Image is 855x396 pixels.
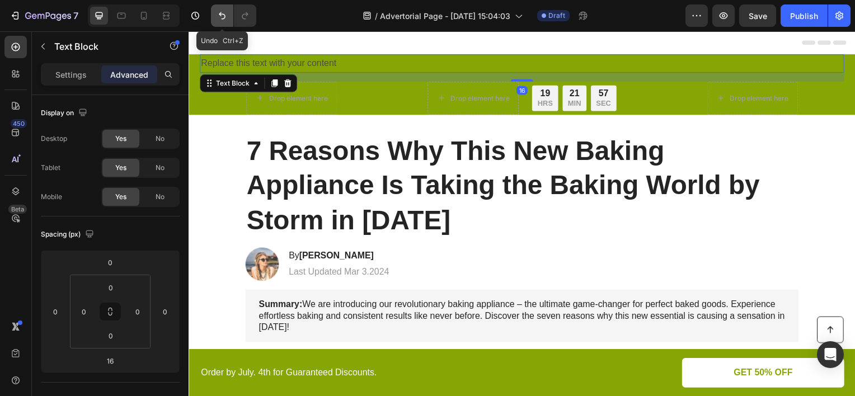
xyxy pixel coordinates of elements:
span: No [156,192,165,202]
iframe: Design area [189,31,855,396]
span: Yes [115,163,126,173]
div: Replace this text with your content [11,23,660,41]
span: Advertorial Page - [DATE] 15:04:03 [380,10,510,22]
input: 0 [47,303,64,320]
div: Open Intercom Messenger [817,341,844,368]
p: Advanced [110,69,148,81]
a: GET 50% OFF [497,329,660,359]
span: No [156,163,165,173]
span: No [156,134,165,144]
div: Spacing (px) [41,227,96,242]
div: 57 [410,56,425,68]
p: SEC [410,68,425,78]
div: Drop element here [81,63,140,72]
img: gempages_432750572815254551-0dd52757-f501-4f5a-9003-85088b00a725.webp [57,218,91,251]
div: Tablet [41,163,60,173]
input: 0px [100,327,122,344]
p: GET 50% OFF [549,338,608,350]
div: Drop element here [545,63,604,72]
p: Settings [55,69,87,81]
p: Last Updated Mar 3.2024 [101,237,202,248]
button: Save [739,4,776,27]
strong: [PERSON_NAME] [111,221,186,230]
div: 450 [11,119,27,128]
h1: 7 Reasons Why This New Baking Appliance Is Taking the Baking World by Storm in [DATE] [57,102,614,209]
div: Text Block [25,47,63,57]
p: HRS [351,68,367,78]
input: 0 [99,254,121,271]
strong: Summary: [71,270,114,279]
p: 7 [73,9,78,22]
p: We are introducing our revolutionary baking appliance – the ultimate game-changer for perfect bak... [71,269,601,304]
div: 16 [330,55,341,64]
div: Beta [8,205,27,214]
div: 21 [382,56,395,68]
button: 7 [4,4,83,27]
h2: By [100,219,203,233]
div: 19 [351,56,367,68]
span: Yes [115,134,126,144]
input: 0px [129,303,146,320]
div: Display on [41,106,90,121]
input: 0 [157,303,173,320]
div: Desktop [41,134,67,144]
div: Drop element here [264,63,323,72]
input: l [99,352,121,369]
span: / [375,10,378,22]
span: Draft [548,11,565,21]
input: 0px [100,279,122,296]
span: Save [749,11,767,21]
input: 0px [76,303,92,320]
div: Publish [790,10,818,22]
span: Yes [115,192,126,202]
div: Mobile [41,192,62,202]
button: Publish [781,4,828,27]
p: MIN [382,68,395,78]
div: Undo/Redo [211,4,256,27]
p: Text Block [54,40,149,53]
